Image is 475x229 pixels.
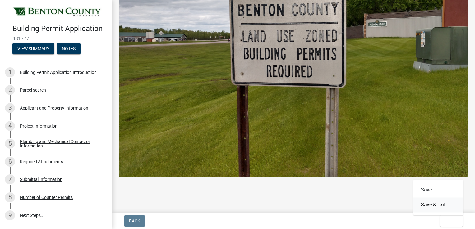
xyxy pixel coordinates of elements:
div: 1 [5,67,15,77]
div: Project Information [20,124,58,128]
img: Benton County, Minnesota [12,7,102,18]
wm-modal-confirm: Notes [57,47,81,52]
div: Parcel search [20,88,46,92]
div: Applicant and Property Information [20,106,88,110]
span: Exit [445,218,454,223]
button: Notes [57,43,81,54]
div: 5 [5,139,15,149]
div: 4 [5,121,15,131]
div: Plumbing and Mechanical Contactor Information [20,139,102,148]
div: Required Attachments [20,159,63,164]
div: Number of Counter Permits [20,195,73,200]
div: 3 [5,103,15,113]
div: Submittal Information [20,177,62,182]
span: Back [129,218,140,223]
button: Back [124,215,145,227]
button: Exit [440,215,463,227]
div: 9 [5,210,15,220]
div: 7 [5,174,15,184]
button: Save & Exit [413,197,463,212]
div: 6 [5,157,15,167]
div: Exit [413,180,463,215]
div: Building Permit Application Introduction [20,70,97,74]
h4: Building Permit Application [12,24,107,33]
button: Save [413,182,463,197]
span: 481777 [12,36,99,42]
div: 2 [5,85,15,95]
div: 8 [5,192,15,202]
button: View Summary [12,43,54,54]
wm-modal-confirm: Summary [12,47,54,52]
